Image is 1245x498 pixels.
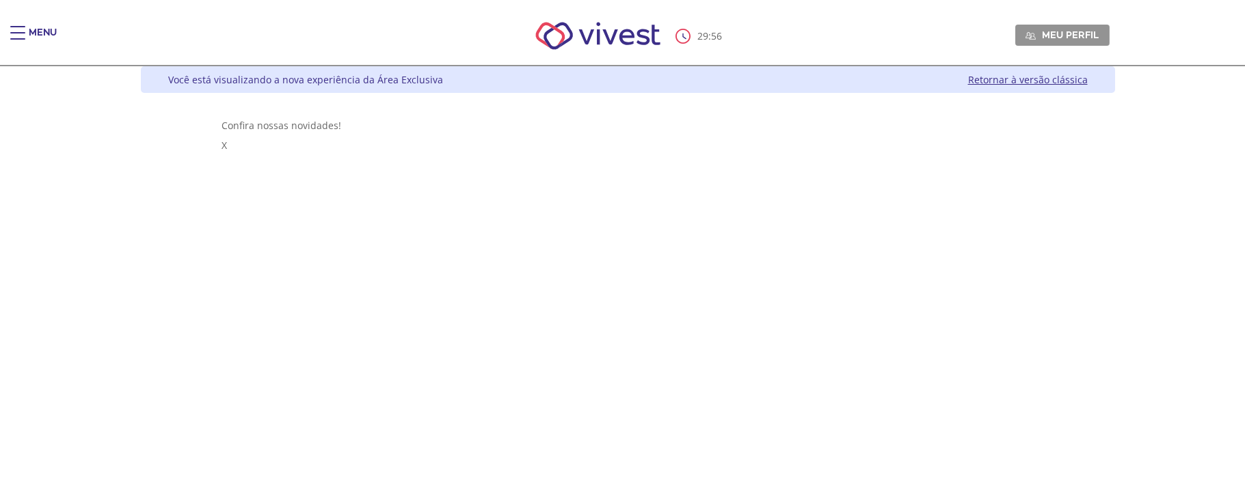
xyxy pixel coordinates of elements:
div: Você está visualizando a nova experiência da Área Exclusiva [168,73,443,86]
span: 56 [711,29,722,42]
span: 29 [697,29,708,42]
img: Vivest [520,7,675,65]
div: Confira nossas novidades! [222,119,1034,132]
div: Vivest [131,66,1115,498]
a: Retornar à versão clássica [968,73,1088,86]
div: Menu [29,26,57,53]
span: Meu perfil [1042,29,1099,41]
img: Meu perfil [1026,31,1036,41]
a: Meu perfil [1015,25,1110,45]
span: X [222,139,227,152]
div: : [675,29,725,44]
